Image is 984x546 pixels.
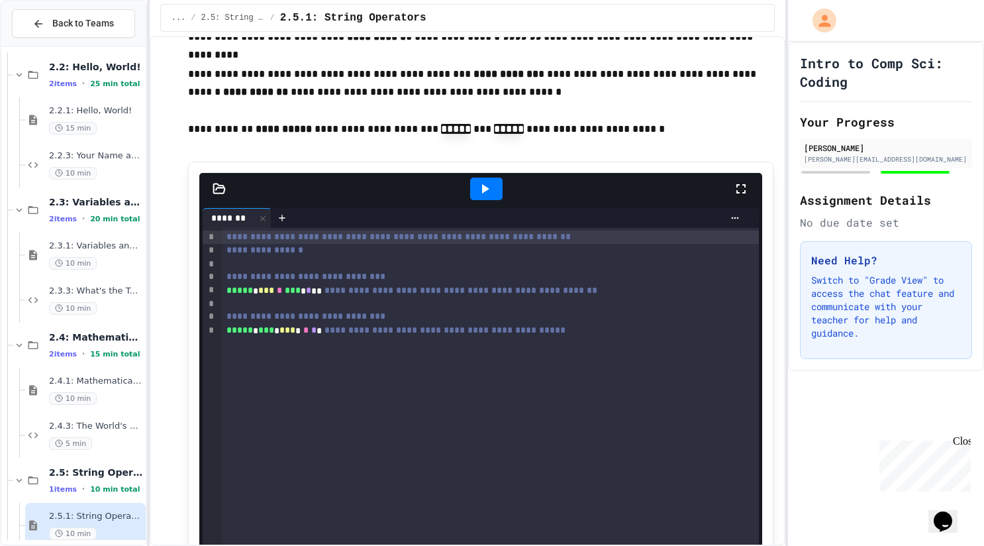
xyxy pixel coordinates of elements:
span: 10 min [49,302,97,315]
div: No due date set [800,215,972,231]
span: Back to Teams [52,17,114,30]
span: / [191,13,195,23]
span: 5 min [49,437,92,450]
span: • [82,484,85,494]
span: 10 min [49,527,97,540]
span: 10 min [49,167,97,180]
span: 2.2.1: Hello, World! [49,105,143,117]
span: • [82,213,85,224]
div: [PERSON_NAME] [804,142,968,154]
span: 10 min [49,392,97,405]
span: 2.5.1: String Operators [49,511,143,522]
span: 2.3.1: Variables and Data Types [49,241,143,252]
div: [PERSON_NAME][EMAIL_ADDRESS][DOMAIN_NAME] [804,154,968,164]
span: 2.3.3: What's the Type? [49,286,143,297]
span: 25 min total [90,80,140,88]
button: Back to Teams [12,9,135,38]
h3: Need Help? [811,252,961,268]
iframe: chat widget [928,493,971,533]
span: 2.2.3: Your Name and Favorite Movie [49,150,143,162]
span: ... [172,13,186,23]
span: / [270,13,275,23]
span: 15 min [49,122,97,135]
span: 15 min total [90,350,140,358]
span: 10 min total [90,485,140,494]
p: Switch to "Grade View" to access the chat feature and communicate with your teacher for help and ... [811,274,961,340]
span: 2.5.1: String Operators [280,10,426,26]
span: • [82,349,85,359]
span: 2.5: String Operators [49,466,143,478]
span: 2 items [49,215,77,223]
h1: Intro to Comp Sci: Coding [800,54,972,91]
div: My Account [799,5,840,36]
span: 2.4.1: Mathematical Operators [49,376,143,387]
span: • [82,78,85,89]
span: 2 items [49,350,77,358]
h2: Your Progress [800,113,972,131]
div: Chat with us now!Close [5,5,91,84]
span: 2.2: Hello, World! [49,61,143,73]
span: 20 min total [90,215,140,223]
span: 2.3: Variables and Data Types [49,196,143,208]
span: 1 items [49,485,77,494]
span: 2 items [49,80,77,88]
h2: Assignment Details [800,191,972,209]
span: 2.4.3: The World's Worst Farmer's Market [49,421,143,432]
span: 10 min [49,257,97,270]
span: 2.5: String Operators [201,13,265,23]
span: 2.4: Mathematical Operators [49,331,143,343]
iframe: chat widget [874,435,971,492]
